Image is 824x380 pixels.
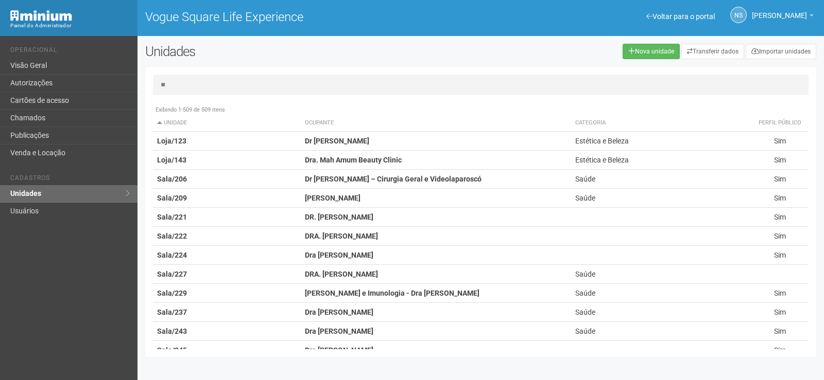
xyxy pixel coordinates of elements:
span: Sim [774,213,786,221]
strong: Dr [PERSON_NAME] [305,137,369,145]
strong: Sala/209 [157,194,187,202]
div: Exibindo 1-509 de 509 itens [153,105,809,115]
span: Sim [774,232,786,240]
strong: DR. [PERSON_NAME] [305,213,373,221]
span: Sim [774,175,786,183]
strong: Dr [PERSON_NAME] – Cirurgia Geral e Videolaparoscó [305,175,482,183]
a: Nova unidade [623,44,680,59]
strong: Sala/245 [157,346,187,354]
h2: Unidades [145,44,416,59]
strong: [PERSON_NAME] e Imunologia - Dra [PERSON_NAME] [305,289,479,297]
td: Estética e Beleza [571,151,751,170]
strong: Sala/222 [157,232,187,240]
strong: Sala/224 [157,251,187,259]
strong: Sala/229 [157,289,187,297]
strong: Dra [PERSON_NAME] [305,346,373,354]
td: Saúde [571,189,751,208]
strong: Dra. Mah Amum Beauty Clinic [305,156,402,164]
span: Nicolle Silva [752,2,807,20]
strong: Sala/206 [157,175,187,183]
strong: Dra [PERSON_NAME] [305,327,373,335]
span: Sim [774,289,786,297]
span: Sim [774,327,786,335]
span: Sim [774,308,786,316]
a: [PERSON_NAME] [752,13,814,21]
strong: [PERSON_NAME] [305,194,360,202]
a: Voltar para o portal [646,12,715,21]
strong: Loja/123 [157,137,186,145]
td: Saúde [571,284,751,303]
li: Cadastros [10,174,130,185]
img: Minium [10,10,72,21]
strong: DRA. [PERSON_NAME] [305,232,378,240]
strong: DRA. [PERSON_NAME] [305,270,378,278]
span: Sim [774,251,786,259]
th: Unidade: activate to sort column descending [153,115,301,132]
a: Transferir dados [681,44,744,59]
strong: Sala/243 [157,327,187,335]
strong: Sala/221 [157,213,187,221]
strong: Dra [PERSON_NAME] [305,251,373,259]
th: Ocupante: activate to sort column ascending [301,115,571,132]
span: Sim [774,137,786,145]
strong: Loja/143 [157,156,186,164]
a: Importar unidades [746,44,816,59]
li: Operacional [10,46,130,57]
a: NS [730,7,747,23]
td: Saúde [571,322,751,341]
strong: Sala/227 [157,270,187,278]
strong: Sala/237 [157,308,187,316]
td: Saúde [571,265,751,284]
td: Saúde [571,170,751,189]
h1: Vogue Square Life Experience [145,10,473,24]
span: Sim [774,156,786,164]
div: Painel do Administrador [10,21,130,30]
strong: Dra [PERSON_NAME] [305,308,373,316]
span: Sim [774,346,786,354]
td: Saúde [571,303,751,322]
td: Estética e Beleza [571,132,751,151]
span: Sim [774,194,786,202]
th: Categoria: activate to sort column ascending [571,115,751,132]
th: Perfil público: activate to sort column ascending [751,115,809,132]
